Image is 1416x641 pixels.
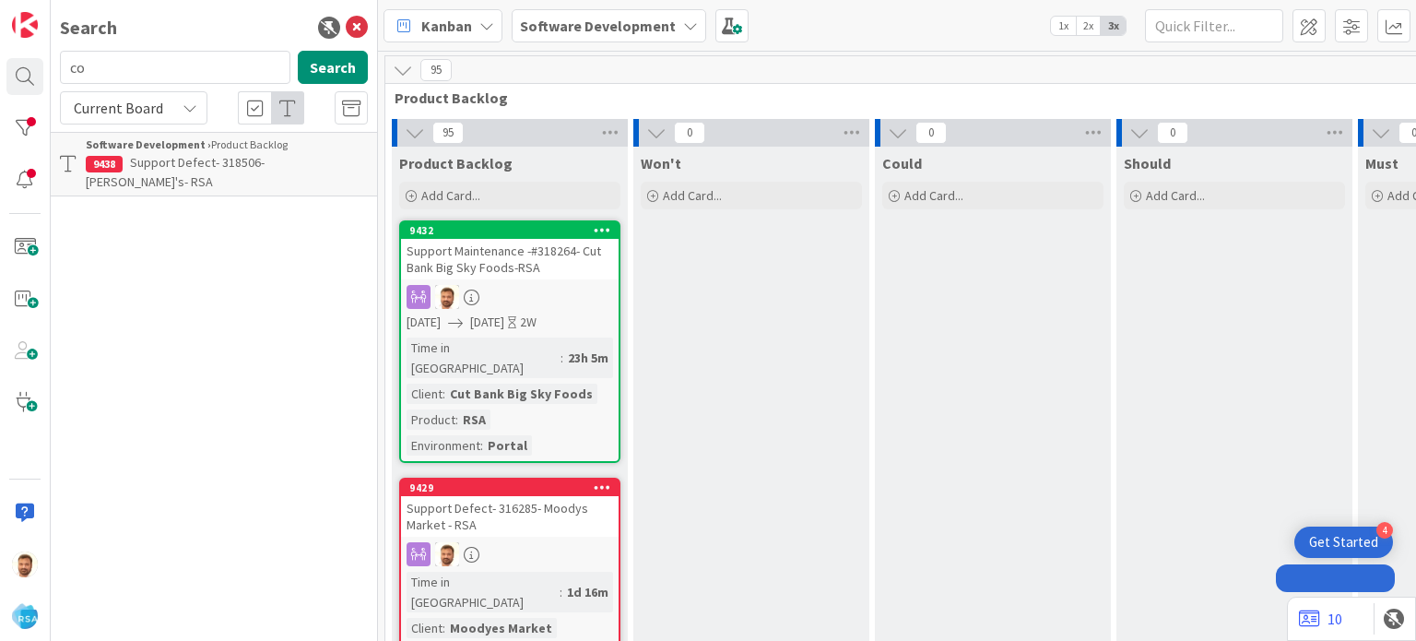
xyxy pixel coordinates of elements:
span: 95 [432,122,464,144]
button: Search [298,51,368,84]
span: Add Card... [421,187,480,204]
div: Time in [GEOGRAPHIC_DATA] [407,572,560,612]
span: Product Backlog [399,154,513,172]
div: RSA [458,410,490,430]
span: Support Defect- 318506- [PERSON_NAME]'s- RSA [86,154,265,190]
input: Search for title... [60,51,290,84]
div: 9429 [401,480,619,496]
span: Add Card... [663,187,722,204]
span: Must [1365,154,1398,172]
div: Open Get Started checklist, remaining modules: 4 [1294,527,1393,558]
div: 2W [520,313,537,332]
div: Moodyes Market [445,618,557,638]
div: Environment [407,435,480,456]
div: Product Backlog [86,137,368,153]
div: 9432 [409,224,619,237]
span: : [560,582,562,602]
div: 9432 [401,222,619,239]
img: AS [435,285,459,309]
div: Cut Bank Big Sky Foods [445,384,597,404]
span: Could [882,154,922,172]
span: 2x [1076,17,1101,35]
a: 10 [1299,608,1342,630]
div: 9429Support Defect- 316285- Moodys Market - RSA [401,480,619,537]
div: 23h 5m [563,348,613,368]
div: Get Started [1309,533,1378,552]
img: avatar [12,603,38,629]
span: 0 [674,122,705,144]
span: [DATE] [470,313,504,332]
span: 0 [1157,122,1188,144]
img: AS [12,552,38,577]
span: : [480,435,483,456]
span: Should [1124,154,1171,172]
b: Software Development › [86,137,211,151]
span: 0 [915,122,947,144]
div: 9432Support Maintenance -#318264- Cut Bank Big Sky Foods-RSA [401,222,619,279]
div: Support Maintenance -#318264- Cut Bank Big Sky Foods-RSA [401,239,619,279]
div: 9429 [409,481,619,494]
img: Visit kanbanzone.com [12,12,38,38]
span: Kanban [421,15,472,37]
div: Client [407,384,442,404]
div: Support Defect- 316285- Moodys Market - RSA [401,496,619,537]
span: 1x [1051,17,1076,35]
span: : [455,410,458,430]
div: 1d 16m [562,582,613,602]
span: Won't [641,154,681,172]
b: Software Development [520,17,676,35]
div: AS [401,285,619,309]
span: 3x [1101,17,1126,35]
span: Current Board [74,99,163,117]
div: 9438 [86,156,123,172]
div: Search [60,14,117,42]
span: : [442,618,445,638]
div: Client [407,618,442,638]
span: : [442,384,445,404]
div: Product [407,410,455,430]
span: [DATE] [407,313,441,332]
a: Software Development ›Product Backlog9438Support Defect- 318506- [PERSON_NAME]'s- RSA [51,132,377,196]
div: 4 [1376,522,1393,539]
div: AS [401,542,619,566]
input: Quick Filter... [1145,9,1283,42]
div: Portal [483,435,532,456]
img: AS [435,542,459,566]
span: Add Card... [904,187,963,204]
span: : [560,348,563,368]
span: 95 [420,59,452,81]
span: Add Card... [1146,187,1205,204]
div: Time in [GEOGRAPHIC_DATA] [407,338,560,378]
